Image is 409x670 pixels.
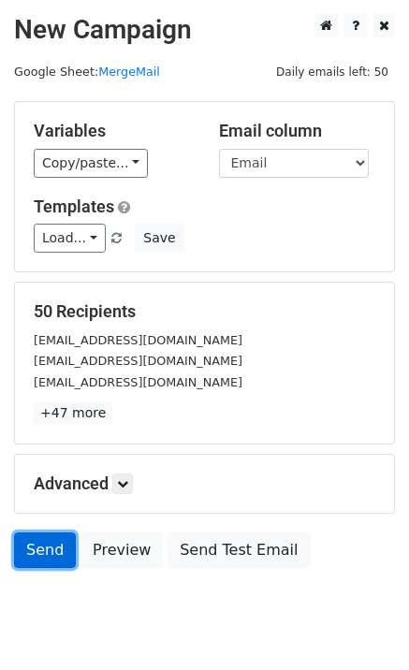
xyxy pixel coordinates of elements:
small: [EMAIL_ADDRESS][DOMAIN_NAME] [34,354,242,368]
a: Copy/paste... [34,149,148,178]
a: MergeMail [98,65,160,79]
h5: Email column [219,121,376,141]
a: Daily emails left: 50 [270,65,395,79]
a: Send [14,532,76,568]
a: Templates [34,197,114,216]
small: Google Sheet: [14,65,160,79]
small: [EMAIL_ADDRESS][DOMAIN_NAME] [34,375,242,389]
h5: 50 Recipients [34,301,375,322]
a: Send Test Email [168,532,310,568]
small: [EMAIL_ADDRESS][DOMAIN_NAME] [34,333,242,347]
a: Load... [34,224,106,253]
h5: Variables [34,121,191,141]
iframe: Chat Widget [315,580,409,670]
button: Save [135,224,183,253]
h2: New Campaign [14,14,395,46]
a: Preview [80,532,163,568]
a: +47 more [34,401,112,425]
span: Daily emails left: 50 [270,62,395,82]
h5: Advanced [34,473,375,494]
